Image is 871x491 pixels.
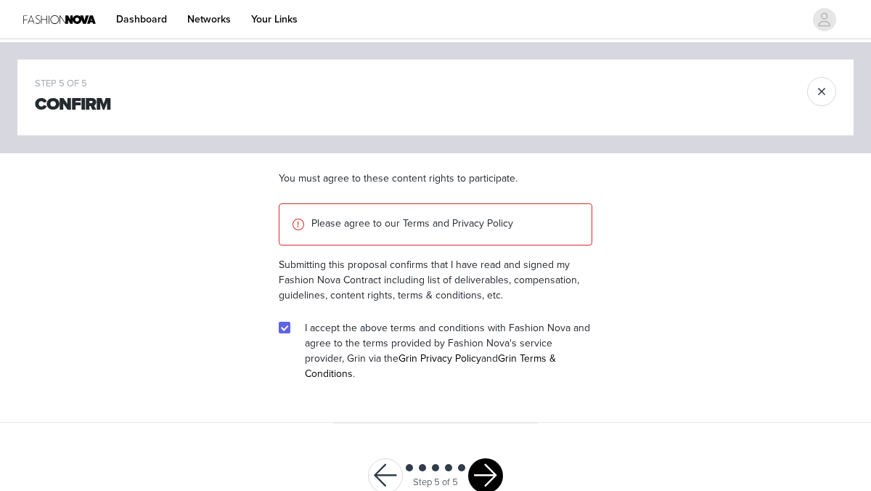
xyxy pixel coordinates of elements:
h1: Confirm [35,92,111,118]
a: Networks [179,3,240,36]
p: Submitting this proposal confirms that I have read and signed my Fashion Nova Contract including ... [279,257,592,303]
div: Step 5 of 5 [413,476,458,490]
div: STEP 5 OF 5 [35,77,111,92]
p: Please agree to our Terms and Privacy Policy [311,216,580,231]
div: avatar [817,8,831,31]
a: Your Links [242,3,306,36]
p: You must agree to these content rights to participate. [279,171,592,186]
span: I accept the above terms and conditions with Fashion Nova and agree to the terms provided by Fash... [305,322,590,380]
img: Fashion Nova Logo [23,3,96,36]
a: Grin Privacy Policy [398,352,481,365]
a: Dashboard [107,3,176,36]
